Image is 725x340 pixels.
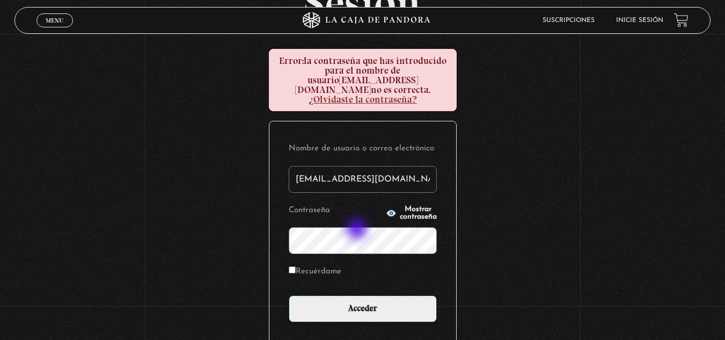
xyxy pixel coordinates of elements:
[616,17,663,24] a: Inicie sesión
[289,295,437,322] input: Acceder
[309,93,417,105] a: ¿Olvidaste la contraseña?
[279,55,304,67] strong: Error:
[269,49,457,111] div: la contraseña que has introducido para el nombre de usuario no es correcta.
[289,202,383,219] label: Contraseña
[289,141,437,157] label: Nombre de usuario o correo electrónico
[543,17,595,24] a: Suscripciones
[42,26,67,33] span: Cerrar
[289,266,296,273] input: Recuérdame
[674,13,689,27] a: View your shopping cart
[46,17,63,24] span: Menu
[295,74,418,96] strong: [EMAIL_ADDRESS][DOMAIN_NAME]
[386,206,437,221] button: Mostrar contraseña
[289,264,341,280] label: Recuérdame
[400,206,437,221] span: Mostrar contraseña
